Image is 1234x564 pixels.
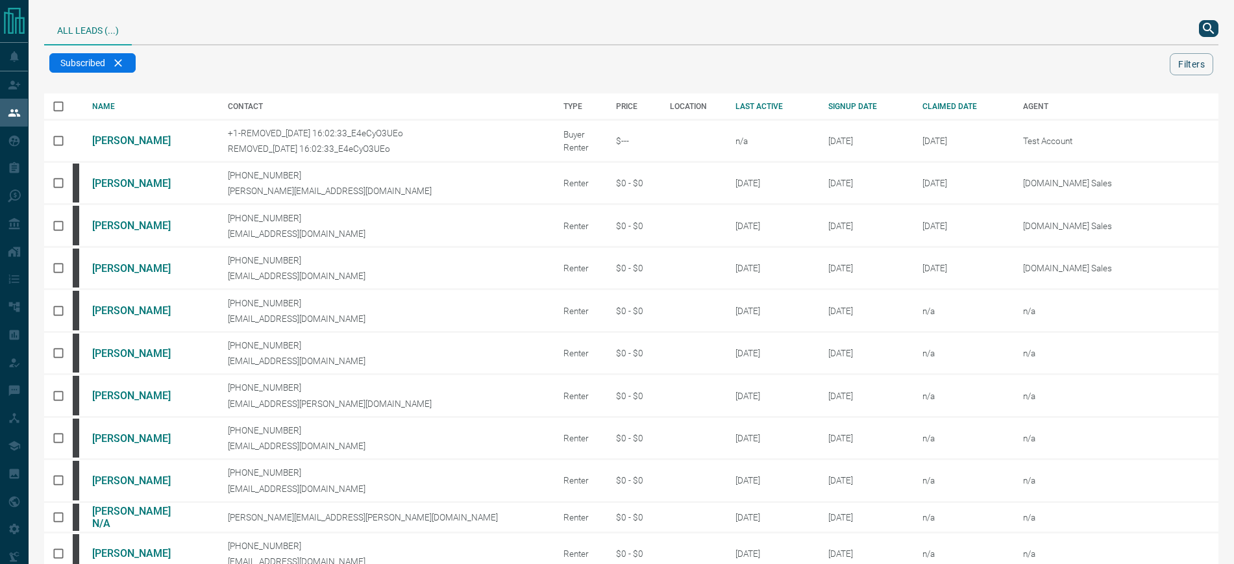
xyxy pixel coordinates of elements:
[92,262,190,275] a: [PERSON_NAME]
[828,433,903,443] div: October 13th 2008, 8:32:50 PM
[735,263,809,273] div: [DATE]
[563,512,596,522] div: Renter
[828,178,903,188] div: October 11th 2008, 12:32:56 PM
[828,548,903,559] div: October 15th 2008, 1:08:42 PM
[73,291,79,330] div: mrloft.ca
[92,432,190,445] a: [PERSON_NAME]
[616,512,651,522] div: $0 - $0
[828,306,903,316] div: October 12th 2008, 11:22:16 AM
[60,58,105,68] span: Subscribed
[228,340,545,350] p: [PHONE_NUMBER]
[922,263,1004,273] div: February 19th 2025, 2:37:44 PM
[228,512,545,522] p: [PERSON_NAME][EMAIL_ADDRESS][PERSON_NAME][DOMAIN_NAME]
[73,334,79,373] div: mrloft.ca
[92,474,190,487] a: [PERSON_NAME]
[563,391,596,401] div: Renter
[228,170,545,180] p: [PHONE_NUMBER]
[735,136,809,146] div: n/a
[922,136,1004,146] div: April 29th 2025, 4:45:30 PM
[922,348,1004,358] div: n/a
[73,376,79,415] div: mrloft.ca
[73,249,79,288] div: mrloft.ca
[563,433,596,443] div: Renter
[228,143,545,154] p: REMOVED_[DATE] 16:02:33_E4eCyO3UEo
[616,475,651,485] div: $0 - $0
[73,504,79,531] div: mrloft.ca
[1199,20,1218,37] button: search button
[670,102,716,111] div: LOCATION
[735,512,809,522] div: [DATE]
[73,419,79,458] div: mrloft.ca
[735,475,809,485] div: [DATE]
[563,348,596,358] div: Renter
[1023,512,1185,522] p: n/a
[616,391,651,401] div: $0 - $0
[228,441,545,451] p: [EMAIL_ADDRESS][DOMAIN_NAME]
[922,548,1004,559] div: n/a
[735,178,809,188] div: [DATE]
[1023,433,1185,443] p: n/a
[1023,263,1185,273] p: [DOMAIN_NAME] Sales
[1023,475,1185,485] p: n/a
[828,221,903,231] div: October 11th 2008, 5:41:37 PM
[228,271,545,281] p: [EMAIL_ADDRESS][DOMAIN_NAME]
[616,433,651,443] div: $0 - $0
[1023,102,1218,111] div: AGENT
[228,541,545,551] p: [PHONE_NUMBER]
[735,548,809,559] div: [DATE]
[828,348,903,358] div: October 12th 2008, 3:01:27 PM
[92,219,190,232] a: [PERSON_NAME]
[228,228,545,239] p: [EMAIL_ADDRESS][DOMAIN_NAME]
[735,306,809,316] div: [DATE]
[828,475,903,485] div: October 14th 2008, 1:23:37 AM
[1023,306,1185,316] p: n/a
[616,263,651,273] div: $0 - $0
[92,134,190,147] a: [PERSON_NAME]
[616,102,651,111] div: PRICE
[92,102,208,111] div: NAME
[563,306,596,316] div: Renter
[228,186,545,196] p: [PERSON_NAME][EMAIL_ADDRESS][DOMAIN_NAME]
[828,263,903,273] div: October 12th 2008, 6:29:44 AM
[828,136,903,146] div: September 1st 2015, 9:13:21 AM
[1023,221,1185,231] p: [DOMAIN_NAME] Sales
[228,255,545,265] p: [PHONE_NUMBER]
[563,142,596,153] div: Renter
[735,348,809,358] div: [DATE]
[735,102,809,111] div: LAST ACTIVE
[922,221,1004,231] div: February 19th 2025, 2:37:44 PM
[228,398,545,409] p: [EMAIL_ADDRESS][PERSON_NAME][DOMAIN_NAME]
[228,102,545,111] div: CONTACT
[735,391,809,401] div: [DATE]
[49,53,136,73] div: Subscribed
[92,389,190,402] a: [PERSON_NAME]
[616,548,651,559] div: $0 - $0
[922,433,1004,443] div: n/a
[92,304,190,317] a: [PERSON_NAME]
[92,177,190,190] a: [PERSON_NAME]
[228,467,545,478] p: [PHONE_NUMBER]
[92,347,190,360] a: [PERSON_NAME]
[616,136,651,146] div: $---
[563,102,596,111] div: TYPE
[922,306,1004,316] div: n/a
[228,425,545,435] p: [PHONE_NUMBER]
[1170,53,1213,75] button: Filters
[228,298,545,308] p: [PHONE_NUMBER]
[563,548,596,559] div: Renter
[616,348,651,358] div: $0 - $0
[735,433,809,443] div: [DATE]
[1023,348,1185,358] p: n/a
[1023,178,1185,188] p: [DOMAIN_NAME] Sales
[616,306,651,316] div: $0 - $0
[828,391,903,401] div: October 13th 2008, 7:44:16 PM
[735,221,809,231] div: [DATE]
[616,221,651,231] div: $0 - $0
[922,512,1004,522] div: n/a
[1023,136,1185,146] p: Test Account
[228,356,545,366] p: [EMAIL_ADDRESS][DOMAIN_NAME]
[228,382,545,393] p: [PHONE_NUMBER]
[563,178,596,188] div: Renter
[73,164,79,202] div: mrloft.ca
[563,221,596,231] div: Renter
